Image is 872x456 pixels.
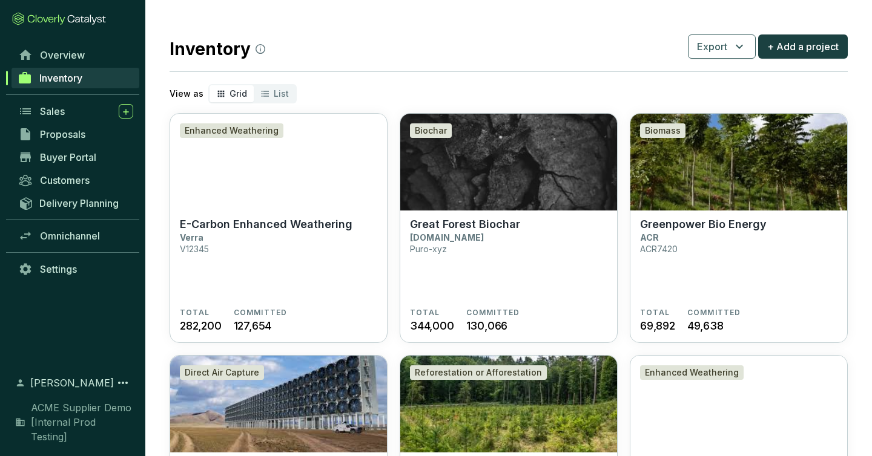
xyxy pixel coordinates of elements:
p: [DOMAIN_NAME] [410,232,484,243]
p: Puro-xyz [410,244,447,254]
h2: Inventory [170,36,265,62]
a: Buyer Portal [12,147,139,168]
img: CarbonSink Air Capture [170,356,387,452]
span: Buyer Portal [40,151,96,163]
div: segmented control [208,84,297,103]
a: Greenpower Bio EnergyBiomassGreenpower Bio EnergyACRACR7420TOTAL69,892COMMITTED49,638 [630,113,848,343]
a: Omnichannel [12,226,139,246]
span: 49,638 [687,318,724,334]
p: ACR [640,232,659,243]
p: Greenpower Bio Energy [640,218,767,231]
div: Direct Air Capture [180,365,264,380]
p: Great Forest Biochar [410,218,520,231]
img: E-Carbon Enhanced Weathering [630,356,847,452]
span: Sales [40,105,65,117]
div: Enhanced Weathering [640,365,744,380]
span: COMMITTED [466,308,520,318]
span: TOTAL [180,308,210,318]
span: TOTAL [410,308,440,318]
span: TOTAL [640,308,670,318]
a: Customers [12,170,139,191]
p: View as [170,88,203,100]
span: Delivery Planning [39,197,119,209]
p: Verra [180,232,203,243]
span: [PERSON_NAME] [30,376,114,390]
span: Customers [40,174,90,186]
span: ACME Supplier Demo [Internal Prod Testing] [31,400,133,444]
span: 69,892 [640,318,675,334]
span: Grid [230,88,247,99]
div: Enhanced Weathering [180,123,283,138]
span: + Add a project [767,39,839,54]
img: E-Carbon Enhanced Weathering [170,114,387,210]
p: V12345 [180,244,209,254]
a: Settings [12,259,139,279]
a: Inventory [12,68,139,88]
span: 127,654 [234,318,272,334]
a: Delivery Planning [12,193,139,213]
span: COMMITTED [687,308,741,318]
span: Settings [40,263,77,275]
span: 282,200 [180,318,222,334]
a: Proposals [12,124,139,145]
p: ACR7420 [640,244,678,254]
button: + Add a project [758,34,848,59]
img: Great Oaks Reforestation Project [400,356,617,452]
a: Great Forest BiocharBiocharGreat Forest Biochar[DOMAIN_NAME]Puro-xyzTOTAL344,000COMMITTED130,066 [400,113,618,343]
span: Inventory [39,72,82,84]
a: Overview [12,45,139,65]
div: Reforestation or Afforestation [410,365,547,380]
span: COMMITTED [234,308,288,318]
button: Export [688,34,756,59]
span: List [274,88,289,99]
a: E-Carbon Enhanced WeatheringEnhanced WeatheringE-Carbon Enhanced WeatheringVerraV12345TOTAL282,20... [170,113,388,343]
a: Sales [12,101,139,122]
p: E-Carbon Enhanced Weathering [180,218,352,231]
span: 344,000 [410,318,454,334]
span: Omnichannel [40,230,100,242]
span: 130,066 [466,318,508,334]
img: Greenpower Bio Energy [630,114,847,210]
img: Great Forest Biochar [400,114,617,210]
span: Proposals [40,128,85,140]
span: Export [697,39,727,54]
div: Biomass [640,123,685,138]
div: Biochar [410,123,452,138]
span: Overview [40,49,85,61]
